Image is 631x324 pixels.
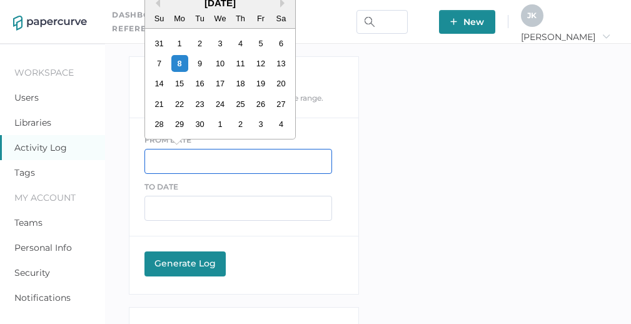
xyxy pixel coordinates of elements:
[191,96,208,113] div: Choose Tuesday, September 23rd, 2025
[112,22,170,36] a: References
[253,75,270,92] div: Choose Friday, September 19th, 2025
[232,35,249,52] div: Choose Thursday, September 4th, 2025
[151,96,168,113] div: Choose Sunday, September 21st, 2025
[232,10,249,27] div: Th
[273,96,290,113] div: Choose Saturday, September 27th, 2025
[171,96,188,113] div: Choose Monday, September 22nd, 2025
[450,18,457,25] img: plus-white.e19ec114.svg
[232,116,249,133] div: Choose Thursday, October 2nd, 2025
[212,55,229,72] div: Choose Wednesday, September 10th, 2025
[602,32,610,41] i: arrow_right
[273,55,290,72] div: Choose Saturday, September 13th, 2025
[171,55,188,72] div: Choose Monday, September 8th, 2025
[151,258,220,269] div: Generate Log
[212,116,229,133] div: Choose Wednesday, October 1st, 2025
[253,55,270,72] div: Choose Friday, September 12th, 2025
[14,267,50,278] a: Security
[171,116,188,133] div: Choose Monday, September 29th, 2025
[273,10,290,27] div: Sa
[212,75,229,92] div: Choose Wednesday, September 17th, 2025
[14,167,35,178] a: Tags
[232,75,249,92] div: Choose Thursday, September 18th, 2025
[253,35,270,52] div: Choose Friday, September 5th, 2025
[450,10,484,34] span: New
[171,75,188,92] div: Choose Monday, September 15th, 2025
[191,75,208,92] div: Choose Tuesday, September 16th, 2025
[273,116,290,133] div: Choose Saturday, October 4th, 2025
[112,8,169,22] a: Dashboard
[253,96,270,113] div: Choose Friday, September 26th, 2025
[191,35,208,52] div: Choose Tuesday, September 2nd, 2025
[356,10,408,34] input: Search Workspace
[232,96,249,113] div: Choose Thursday, September 25th, 2025
[171,10,188,27] div: Mo
[212,96,229,113] div: Choose Wednesday, September 24th, 2025
[14,117,51,128] a: Libraries
[151,55,168,72] div: Choose Sunday, September 7th, 2025
[14,92,39,103] a: Users
[149,33,291,134] div: month 2025-09
[527,11,537,20] span: J K
[14,292,71,303] a: Notifications
[144,251,226,276] button: Generate Log
[151,116,168,133] div: Choose Sunday, September 28th, 2025
[253,116,270,133] div: Choose Friday, October 3rd, 2025
[365,17,375,27] img: search.bf03fe8b.svg
[212,10,229,27] div: We
[151,75,168,92] div: Choose Sunday, September 14th, 2025
[14,242,72,253] a: Personal Info
[273,75,290,92] div: Choose Saturday, September 20th, 2025
[13,16,87,31] img: papercurve-logo-colour.7244d18c.svg
[144,182,178,191] span: TO DATE
[439,10,495,34] button: New
[191,116,208,133] div: Choose Tuesday, September 30th, 2025
[151,35,168,52] div: Choose Sunday, August 31st, 2025
[521,31,610,43] span: [PERSON_NAME]
[232,55,249,72] div: Choose Thursday, September 11th, 2025
[273,35,290,52] div: Choose Saturday, September 6th, 2025
[191,10,208,27] div: Tu
[191,55,208,72] div: Choose Tuesday, September 9th, 2025
[14,217,43,228] a: Teams
[171,35,188,52] div: Choose Monday, September 1st, 2025
[212,35,229,52] div: Choose Wednesday, September 3rd, 2025
[253,10,270,27] div: Fr
[14,142,67,153] a: Activity Log
[151,10,168,27] div: Su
